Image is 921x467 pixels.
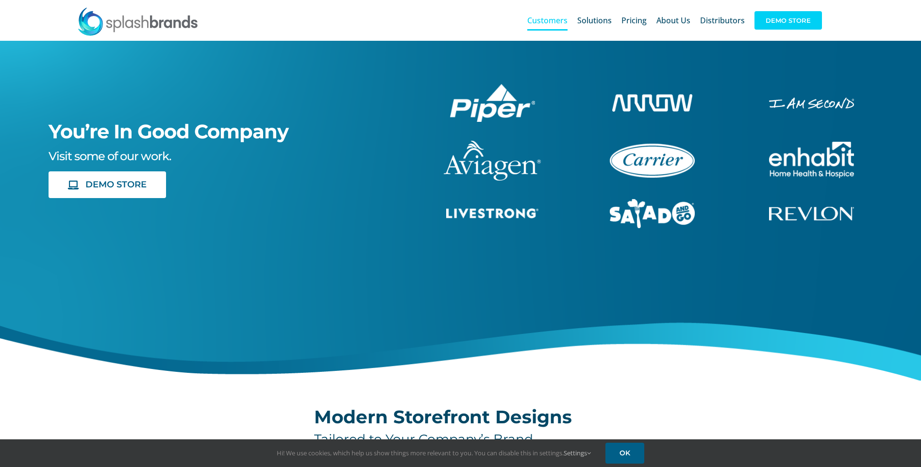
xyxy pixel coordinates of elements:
img: Revlon [769,207,854,220]
a: carrier-1B [610,142,695,153]
span: Customers [527,17,568,24]
img: Piper Pilot Ship [450,84,535,122]
span: Visit some of our work. [49,149,171,163]
a: DEMO STORE [754,5,822,36]
img: SplashBrands.com Logo [77,7,199,36]
img: Carrier Brand Store [610,144,695,178]
span: DEMO STORE [85,180,147,190]
img: I Am Second Store [769,98,854,109]
img: aviagen-1C [444,141,541,181]
img: Enhabit Gear Store [769,142,854,178]
a: Settings [564,449,591,457]
a: Customers [527,5,568,36]
h4: Tailored to Your Company’s Brand [314,432,607,447]
a: enhabit-stacked-white [769,96,854,107]
nav: Main Menu [527,5,822,36]
img: Salad And Go Store [610,199,695,228]
span: Solutions [577,17,612,24]
a: OK [605,443,644,464]
a: Distributors [700,5,745,36]
span: About Us [656,17,690,24]
span: Distributors [700,17,745,24]
span: Pricing [621,17,647,24]
a: Pricing [621,5,647,36]
a: DEMO STORE [49,171,166,198]
img: Arrow Store [612,94,692,111]
a: piper-White [450,83,535,93]
span: DEMO STORE [754,11,822,30]
a: sng-1C [610,198,695,208]
a: livestrong-5E-website [446,207,538,217]
a: enhabit-stacked-white [769,140,854,151]
span: You’re In Good Company [49,119,288,143]
a: revlon-flat-white [769,205,854,216]
img: Livestrong Store [446,208,538,218]
a: arrow-white [612,93,692,103]
span: Hi! We use cookies, which help us show things more relevant to you. You can disable this in setti... [277,449,591,457]
h2: Modern Storefront Designs [314,407,607,427]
